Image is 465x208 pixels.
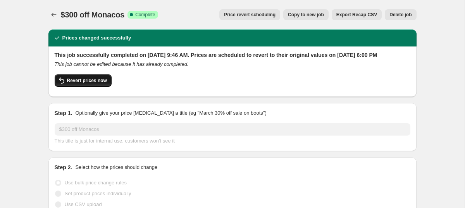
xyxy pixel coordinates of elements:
[55,51,410,59] h2: This job successfully completed on [DATE] 9:46 AM. Prices are scheduled to revert to their origin...
[65,201,102,207] span: Use CSV upload
[219,9,280,20] button: Price revert scheduling
[389,12,412,18] span: Delete job
[283,9,329,20] button: Copy to new job
[75,109,266,117] p: Optionally give your price [MEDICAL_DATA] a title (eg "March 30% off sale on boots")
[224,12,276,18] span: Price revert scheduling
[55,109,72,117] h2: Step 1.
[65,180,127,186] span: Use bulk price change rules
[288,12,324,18] span: Copy to new job
[55,74,112,87] button: Revert prices now
[55,138,175,144] span: This title is just for internal use, customers won't see it
[75,163,157,171] p: Select how the prices should change
[332,9,382,20] button: Export Recap CSV
[385,9,416,20] button: Delete job
[62,34,131,42] h2: Prices changed successfully
[65,191,131,196] span: Set product prices individually
[61,10,125,19] span: $300 off Monacos
[55,163,72,171] h2: Step 2.
[135,12,155,18] span: Complete
[336,12,377,18] span: Export Recap CSV
[55,123,410,136] input: 30% off holiday sale
[67,77,107,84] span: Revert prices now
[48,9,59,20] button: Price change jobs
[55,61,189,67] i: This job cannot be edited because it has already completed.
